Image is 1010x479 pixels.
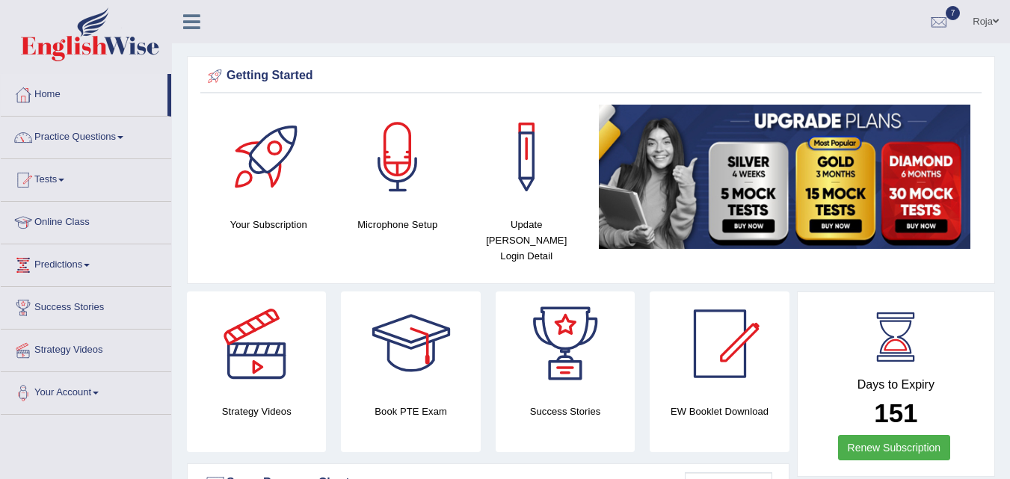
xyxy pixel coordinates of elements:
b: 151 [874,398,917,427]
div: Getting Started [204,65,978,87]
a: Predictions [1,244,171,282]
a: Home [1,74,167,111]
h4: Update [PERSON_NAME] Login Detail [469,217,584,264]
h4: Strategy Videos [187,404,326,419]
span: 7 [946,6,961,20]
h4: Book PTE Exam [341,404,480,419]
a: Practice Questions [1,117,171,154]
img: small5.jpg [599,105,971,249]
h4: Microphone Setup [341,217,455,232]
h4: Your Subscription [212,217,326,232]
h4: Success Stories [496,404,635,419]
h4: EW Booklet Download [650,404,789,419]
a: Success Stories [1,287,171,324]
a: Strategy Videos [1,330,171,367]
a: Renew Subscription [838,435,951,460]
a: Your Account [1,372,171,410]
h4: Days to Expiry [814,378,978,392]
a: Tests [1,159,171,197]
a: Online Class [1,202,171,239]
